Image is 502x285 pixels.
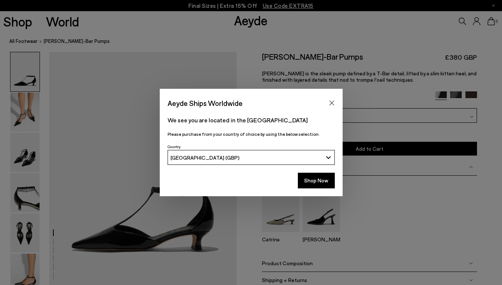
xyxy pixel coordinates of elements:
p: We see you are located in the [GEOGRAPHIC_DATA] [168,116,335,125]
button: Close [326,97,337,109]
span: Country [168,144,181,149]
span: [GEOGRAPHIC_DATA] (GBP) [171,154,240,161]
p: Please purchase from your country of choice by using the below selection: [168,131,335,138]
button: Shop Now [298,173,335,188]
span: Aeyde Ships Worldwide [168,97,243,110]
